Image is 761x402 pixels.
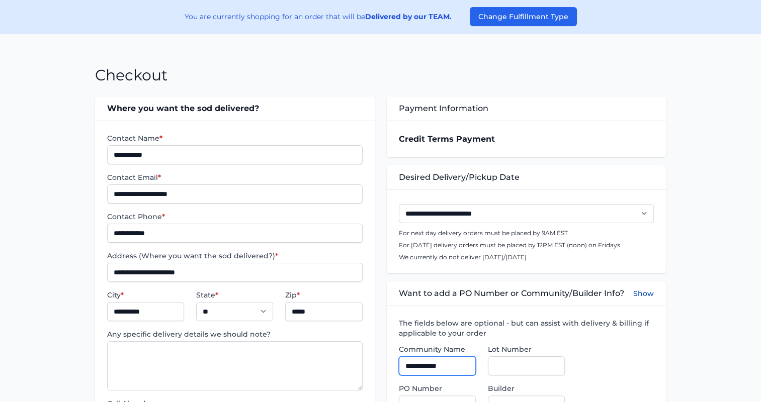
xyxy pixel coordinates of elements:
label: The fields below are optional - but can assist with delivery & billing if applicable to your order [399,318,654,338]
label: Address (Where you want the sod delivered?) [107,251,362,261]
label: Any specific delivery details we should note? [107,329,362,339]
label: Community Name [399,344,476,354]
label: Zip [285,290,362,300]
div: Payment Information [387,96,666,121]
label: Builder [488,383,565,393]
button: Show [633,287,654,299]
label: Lot Number [488,344,565,354]
strong: Credit Terms Payment [399,134,495,144]
p: For next day delivery orders must be placed by 9AM EST [399,229,654,237]
label: Contact Name [107,133,362,143]
strong: Delivered by our TEAM. [365,12,452,21]
span: Want to add a PO Number or Community/Builder Info? [399,287,624,299]
label: PO Number [399,383,476,393]
button: Change Fulfillment Type [470,7,577,26]
label: City [107,290,184,300]
p: For [DATE] delivery orders must be placed by 12PM EST (noon) on Fridays. [399,241,654,249]
h1: Checkout [95,66,167,84]
p: We currently do not deliver [DATE]/[DATE] [399,253,654,261]
div: Desired Delivery/Pickup Date [387,165,666,189]
label: State [196,290,273,300]
label: Contact Phone [107,212,362,222]
div: Where you want the sod delivered? [95,96,374,121]
label: Contact Email [107,172,362,182]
